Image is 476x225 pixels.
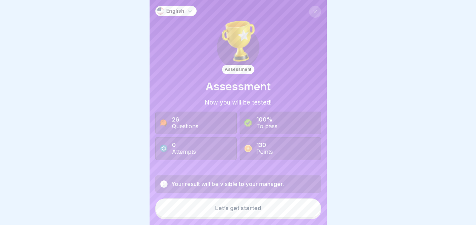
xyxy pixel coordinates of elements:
button: Let’s get started [155,198,321,218]
b: 130 [256,141,266,148]
div: Attempts [172,148,196,155]
p: English [166,8,184,14]
div: Let’s get started [215,205,261,211]
img: us.svg [157,7,164,15]
div: Points [256,148,273,155]
b: 26 [172,116,179,123]
div: Your result will be visible to your manager. [171,181,284,187]
b: 0 [172,141,176,148]
h1: Assessment [206,80,271,93]
div: To pass [256,123,278,130]
div: Assessment [222,65,254,74]
div: Questions [172,123,198,130]
div: Now you will be tested! [205,99,271,106]
b: 100% [256,116,273,123]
